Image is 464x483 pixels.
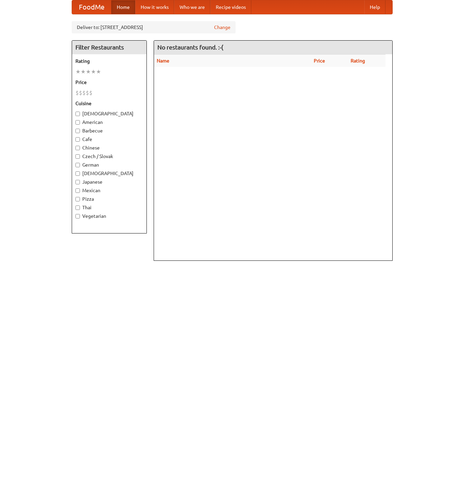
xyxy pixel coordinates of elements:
[75,180,80,184] input: Japanese
[79,89,82,97] li: $
[75,214,80,218] input: Vegetarian
[75,58,143,65] h5: Rating
[75,119,143,126] label: American
[75,120,80,125] input: American
[75,204,143,211] label: Thai
[72,41,146,54] h4: Filter Restaurants
[75,144,143,151] label: Chinese
[75,196,143,202] label: Pizza
[314,58,325,63] a: Price
[75,163,80,167] input: German
[75,110,143,117] label: [DEMOGRAPHIC_DATA]
[81,68,86,75] li: ★
[75,179,143,185] label: Japanese
[89,89,93,97] li: $
[174,0,210,14] a: Who we are
[364,0,385,14] a: Help
[86,68,91,75] li: ★
[82,89,86,97] li: $
[157,58,169,63] a: Name
[96,68,101,75] li: ★
[214,24,230,31] a: Change
[75,146,80,150] input: Chinese
[75,197,80,201] input: Pizza
[75,100,143,107] h5: Cuisine
[75,170,143,177] label: [DEMOGRAPHIC_DATA]
[75,68,81,75] li: ★
[157,44,223,51] ng-pluralize: No restaurants found. :-(
[210,0,251,14] a: Recipe videos
[75,161,143,168] label: German
[75,89,79,97] li: $
[75,136,143,143] label: Cafe
[91,68,96,75] li: ★
[75,127,143,134] label: Barbecue
[72,21,236,33] div: Deliver to: [STREET_ADDRESS]
[75,129,80,133] input: Barbecue
[72,0,111,14] a: FoodMe
[75,205,80,210] input: Thai
[135,0,174,14] a: How it works
[86,89,89,97] li: $
[75,112,80,116] input: [DEMOGRAPHIC_DATA]
[75,153,143,160] label: Czech / Slovak
[111,0,135,14] a: Home
[75,79,143,86] h5: Price
[75,188,80,193] input: Mexican
[75,137,80,142] input: Cafe
[75,154,80,159] input: Czech / Slovak
[351,58,365,63] a: Rating
[75,171,80,176] input: [DEMOGRAPHIC_DATA]
[75,187,143,194] label: Mexican
[75,213,143,219] label: Vegetarian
